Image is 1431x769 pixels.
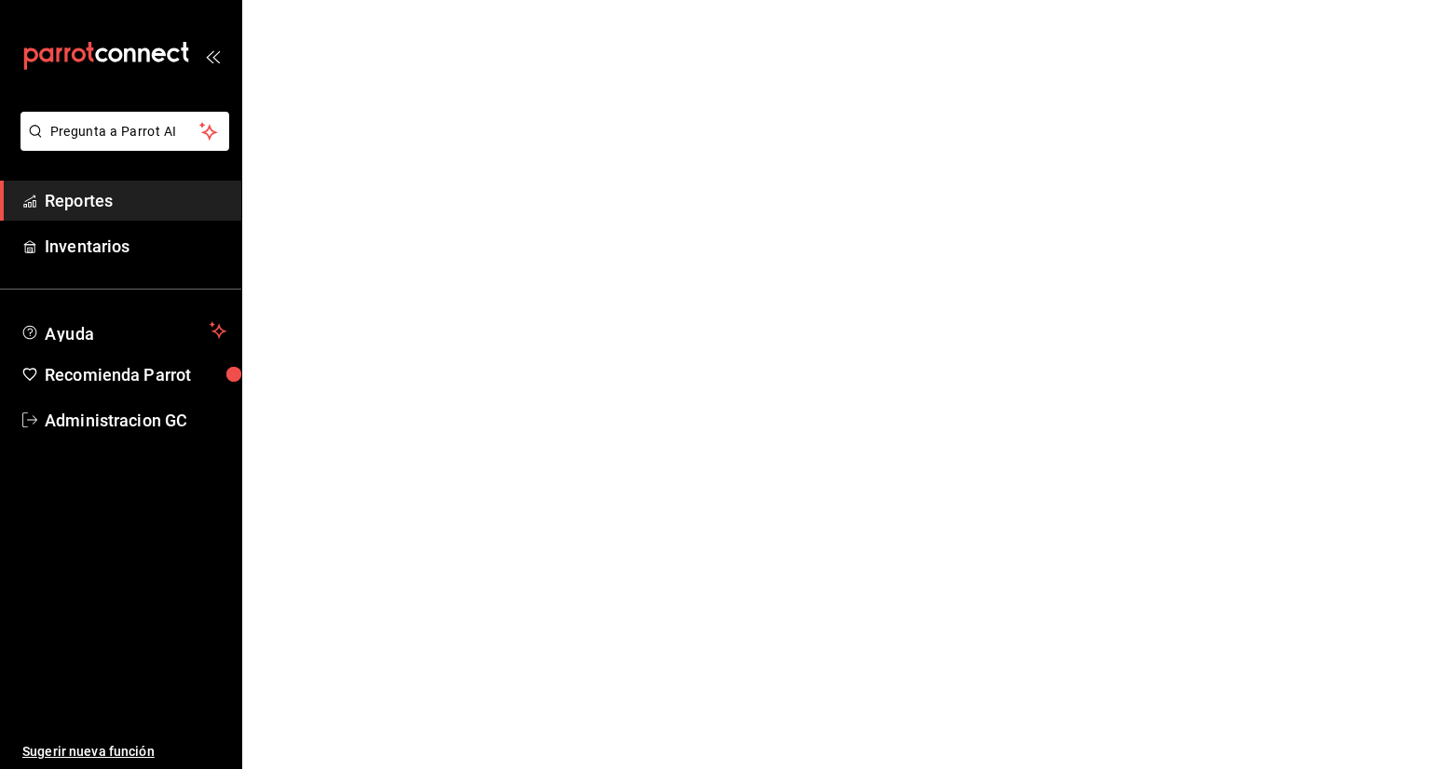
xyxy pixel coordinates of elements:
[13,135,229,155] a: Pregunta a Parrot AI
[45,188,226,213] span: Reportes
[22,742,226,762] span: Sugerir nueva función
[45,362,226,387] span: Recomienda Parrot
[20,112,229,151] button: Pregunta a Parrot AI
[45,234,226,259] span: Inventarios
[45,319,202,342] span: Ayuda
[50,122,200,142] span: Pregunta a Parrot AI
[45,408,226,433] span: Administracion GC
[205,48,220,63] button: open_drawer_menu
